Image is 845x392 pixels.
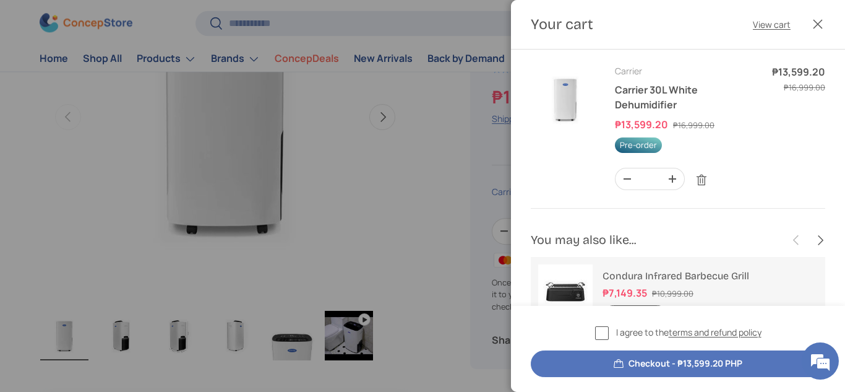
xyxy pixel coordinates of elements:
h2: You may also like... [531,232,784,249]
dd: ₱13,599.20 [772,64,825,79]
a: terms and refund policy [669,326,761,338]
textarea: Type your message and hit 'Enter' [6,261,236,304]
div: Chat with us now [64,69,208,85]
div: Minimize live chat window [203,6,233,36]
a: Remove [690,168,713,192]
a: Condura Infrared Barbecue Grill [603,270,749,282]
s: ₱16,999.00 [673,120,714,131]
a: View cart [753,18,791,31]
input: Quantity [639,168,661,189]
s: ₱16,999.00 [784,82,825,93]
img: carrier-dehumidifier-30-liter-full-view-concepstore [531,64,600,134]
div: Carrier [615,64,757,77]
a: Carrier 30L White Dehumidifier [615,83,698,111]
dd: ₱13,599.20 [615,118,671,131]
span: We're online! [72,117,171,242]
h2: Your cart [531,15,593,34]
button: Checkout - ₱13,599.20 PHP [531,351,825,377]
span: I agree to the [616,326,761,339]
span: Pre-order [615,137,662,153]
